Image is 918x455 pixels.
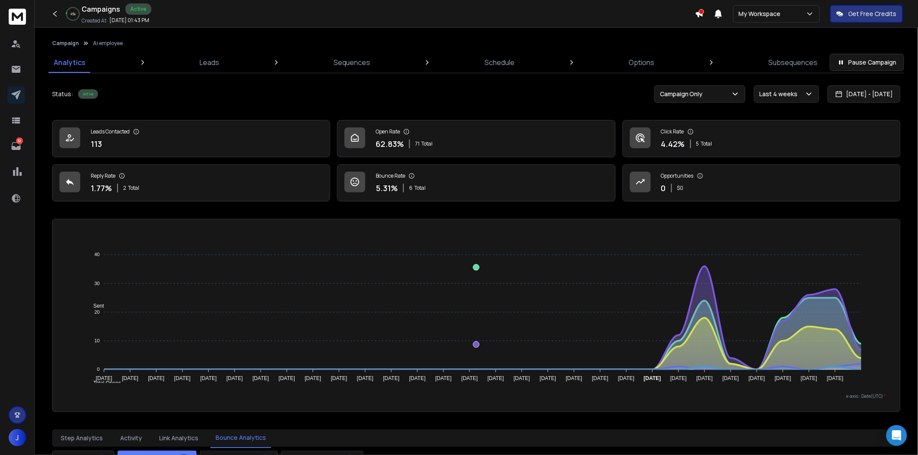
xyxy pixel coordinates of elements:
p: x-axis : Date(UTC) [66,393,886,400]
a: Subsequences [764,52,823,73]
span: 6 [409,185,413,192]
a: Click Rate4.42%5Total [623,120,901,157]
p: Analytics [54,57,85,68]
p: Subsequences [769,57,818,68]
p: Opportunities [661,172,694,179]
tspan: [DATE] [96,375,112,381]
p: 4.42 % [661,138,685,150]
a: 32 [7,137,25,155]
tspan: [DATE] [383,375,400,381]
tspan: [DATE] [174,375,191,381]
button: [DATE] - [DATE] [828,85,901,103]
a: Schedule [479,52,520,73]
a: Analytics [49,52,91,73]
div: Active [78,89,98,99]
div: Open Intercom Messenger [886,425,907,446]
p: 32 [16,137,23,144]
tspan: [DATE] [775,375,791,381]
tspan: [DATE] [749,375,765,381]
p: Sequences [334,57,370,68]
tspan: 40 [95,252,100,257]
p: Reply Rate [91,172,115,179]
p: Ai employee [93,40,123,47]
p: 0 [661,182,666,194]
tspan: 20 [95,309,100,315]
button: J [9,429,26,446]
span: 5 [696,140,699,147]
tspan: 0 [97,367,100,372]
p: Open Rate [376,128,400,135]
tspan: [DATE] [252,375,269,381]
p: Get Free Credits [849,10,897,18]
tspan: [DATE] [827,375,844,381]
tspan: 10 [95,338,100,343]
button: Bounce Analytics [210,428,271,448]
tspan: [DATE] [462,375,478,381]
button: Link Analytics [154,429,203,448]
a: Bounce Rate5.31%6Total [337,164,615,201]
p: Campaign Only [660,90,706,98]
span: Total [701,140,712,147]
div: Active [125,3,151,15]
tspan: [DATE] [357,375,374,381]
p: 1.77 % [91,182,112,194]
tspan: [DATE] [723,375,739,381]
p: Leads Contacted [91,128,130,135]
p: Schedule [485,57,515,68]
a: Opportunities0$0 [623,164,901,201]
tspan: [DATE] [618,375,635,381]
p: 62.83 % [376,138,404,150]
span: 2 [123,185,126,192]
tspan: [DATE] [488,375,504,381]
tspan: [DATE] [514,375,530,381]
p: $ 0 [677,185,684,192]
button: Pause Campaign [830,54,904,71]
span: Total Opens [87,380,121,386]
button: Activity [115,429,147,448]
tspan: [DATE] [566,375,583,381]
a: Sequences [328,52,376,73]
a: Open Rate62.83%71Total [337,120,615,157]
a: Leads Contacted113 [52,120,330,157]
tspan: [DATE] [410,375,426,381]
p: Click Rate [661,128,684,135]
span: Sent [87,303,104,309]
tspan: [DATE] [226,375,243,381]
p: My Workspace [739,10,784,18]
tspan: [DATE] [644,375,661,381]
tspan: [DATE] [697,375,713,381]
button: Get Free Credits [830,5,903,23]
tspan: [DATE] [670,375,687,381]
p: Last 4 weeks [760,90,801,98]
p: [DATE] 01:43 PM [109,17,149,24]
tspan: [DATE] [148,375,165,381]
tspan: [DATE] [305,375,321,381]
p: Created At: [82,17,108,24]
span: Total [421,140,433,147]
a: Options [624,52,660,73]
span: Total [414,185,426,192]
span: 71 [415,140,420,147]
p: Leads [200,57,219,68]
h1: Campaigns [82,4,120,14]
p: Status: [52,90,73,98]
tspan: [DATE] [200,375,217,381]
span: Total [128,185,139,192]
tspan: [DATE] [801,375,817,381]
tspan: [DATE] [331,375,348,381]
p: Options [629,57,655,68]
tspan: [DATE] [540,375,556,381]
tspan: [DATE] [279,375,295,381]
a: Reply Rate1.77%2Total [52,164,330,201]
tspan: [DATE] [592,375,609,381]
tspan: [DATE] [122,375,138,381]
p: Bounce Rate [376,172,405,179]
button: Step Analytics [56,429,108,448]
a: Leads [194,52,224,73]
p: 5.31 % [376,182,398,194]
tspan: [DATE] [436,375,452,381]
p: 113 [91,138,102,150]
tspan: 30 [95,281,100,286]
